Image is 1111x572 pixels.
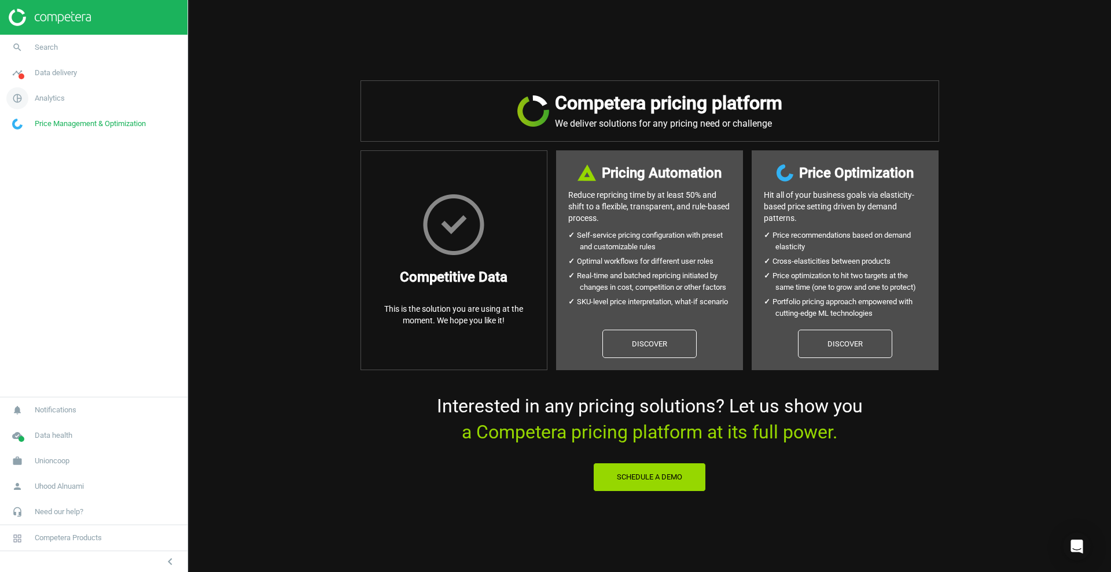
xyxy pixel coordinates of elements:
[6,87,28,109] i: pie_chart_outlined
[35,93,65,104] span: Analytics
[777,164,793,182] img: wGWNvw8QSZomAAAAABJRU5ErkJggg==
[580,230,731,253] li: Self-service pricing configuration with preset and customizable rules
[35,507,83,517] span: Need our help?
[555,118,782,130] p: We deliver solutions for any pricing need or challenge
[775,256,926,267] li: Cross-elasticities between products
[156,554,185,569] button: chevron_left
[462,421,837,443] span: a Competera pricing platform at its full power.
[35,42,58,53] span: Search
[580,270,731,293] li: Real-time and batched repricing initiated by changes in cost, competition or other factors
[6,36,28,58] i: search
[6,475,28,497] i: person
[35,533,102,543] span: Competera Products
[6,501,28,523] i: headset_mic
[12,119,23,130] img: wGWNvw8QSZomAAAAABJRU5ErkJggg==
[6,62,28,84] i: timeline
[764,189,926,224] p: Hit all of your business goals via elasticity- based price setting driven by demand patterns.
[568,189,731,224] p: Reduce repricing time by at least 50% and shift to a flexible, transparent, and rule-based process.
[163,555,177,569] i: chevron_left
[602,330,697,359] a: Discover
[35,456,69,466] span: Unioncoop
[798,330,892,359] a: Discover
[35,119,146,129] span: Price Management & Optimization
[35,405,76,415] span: Notifications
[6,425,28,446] i: cloud_done
[775,270,926,293] li: Price optimization to hit two targets at the same time (one to grow and one to protect)
[775,296,926,319] li: Portfolio pricing approach empowered with cutting-edge ML technologies
[35,68,77,78] span: Data delivery
[580,296,731,308] li: SKU-level price interpretation, what-if scenario
[517,95,549,127] img: JRVR7TKHubxRX4WiWFsHXLVQu3oYgKr0EdU6k5jjvBYYAAAAAElFTkSuQmCC
[373,303,535,326] p: This is the solution you are using at the moment. We hope you like it!
[6,450,28,472] i: work
[6,399,28,421] i: notifications
[577,164,596,181] img: DI+PfHAOTJwAAAAASUVORK5CYII=
[593,463,706,492] button: Schedule a Demo
[1063,533,1091,560] div: Open Intercom Messenger
[35,481,84,492] span: Uhood Alnuami
[35,430,72,441] span: Data health
[9,9,91,26] img: ajHJNr6hYgQAAAAASUVORK5CYII=
[580,256,731,267] li: Optimal workflows for different user roles
[423,194,484,255] img: HxscrLsMTvcLXxPnqlhRQhRi+upeiQYiT7g7j1jdpu6T9n6zgWWHzG7gAAAABJRU5ErkJggg==
[602,163,722,183] h3: Pricing Automation
[799,163,914,183] h3: Price Optimization
[400,267,507,287] h3: Competitive Data
[555,93,782,114] h2: Competera pricing platform
[360,393,939,445] p: Interested in any pricing solutions? Let us show you
[775,230,926,253] li: Price recommendations based on demand elasticity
